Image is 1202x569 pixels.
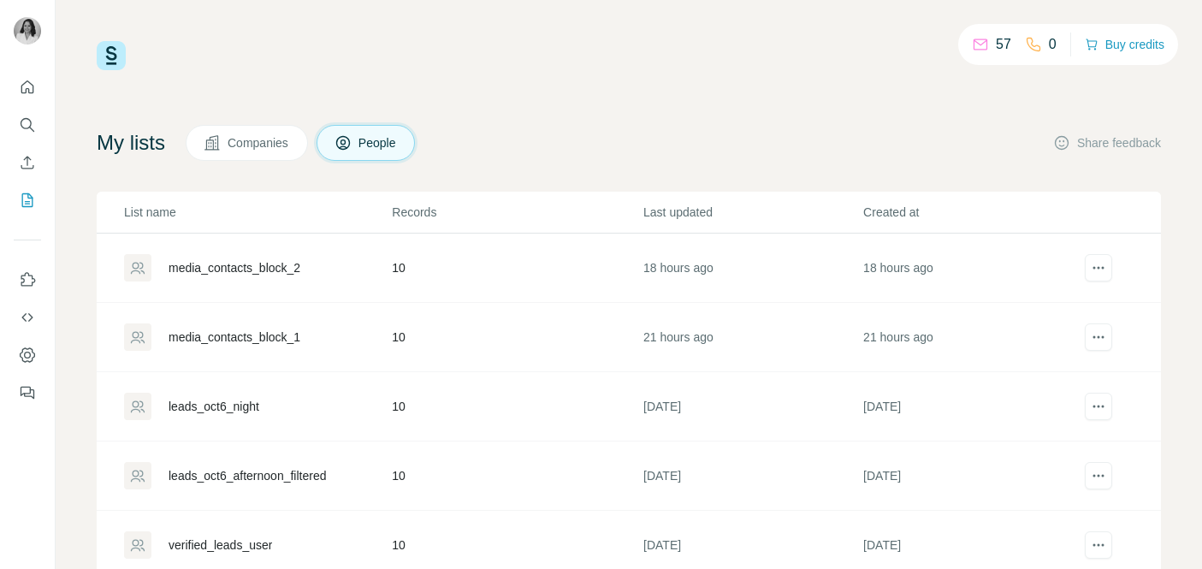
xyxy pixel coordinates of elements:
[1085,393,1112,420] button: actions
[862,303,1082,372] td: 21 hours ago
[391,372,642,442] td: 10
[14,110,41,140] button: Search
[1085,462,1112,489] button: actions
[862,372,1082,442] td: [DATE]
[169,536,272,554] div: verified_leads_user
[862,442,1082,511] td: [DATE]
[14,302,41,333] button: Use Surfe API
[169,329,300,346] div: media_contacts_block_1
[124,204,390,221] p: List name
[1085,531,1112,559] button: actions
[358,134,398,151] span: People
[392,204,642,221] p: Records
[14,147,41,178] button: Enrich CSV
[1053,134,1161,151] button: Share feedback
[642,303,862,372] td: 21 hours ago
[97,129,165,157] h4: My lists
[169,467,326,484] div: leads_oct6_afternoon_filtered
[643,204,862,221] p: Last updated
[1049,34,1057,55] p: 0
[169,398,259,415] div: leads_oct6_night
[97,41,126,70] img: Surfe Logo
[14,17,41,44] img: Avatar
[642,234,862,303] td: 18 hours ago
[1085,323,1112,351] button: actions
[14,264,41,295] button: Use Surfe on LinkedIn
[391,234,642,303] td: 10
[391,303,642,372] td: 10
[228,134,290,151] span: Companies
[1085,254,1112,282] button: actions
[1085,33,1164,56] button: Buy credits
[862,234,1082,303] td: 18 hours ago
[14,185,41,216] button: My lists
[14,340,41,370] button: Dashboard
[863,204,1081,221] p: Created at
[14,377,41,408] button: Feedback
[642,372,862,442] td: [DATE]
[996,34,1011,55] p: 57
[169,259,300,276] div: media_contacts_block_2
[14,72,41,103] button: Quick start
[391,442,642,511] td: 10
[642,442,862,511] td: [DATE]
